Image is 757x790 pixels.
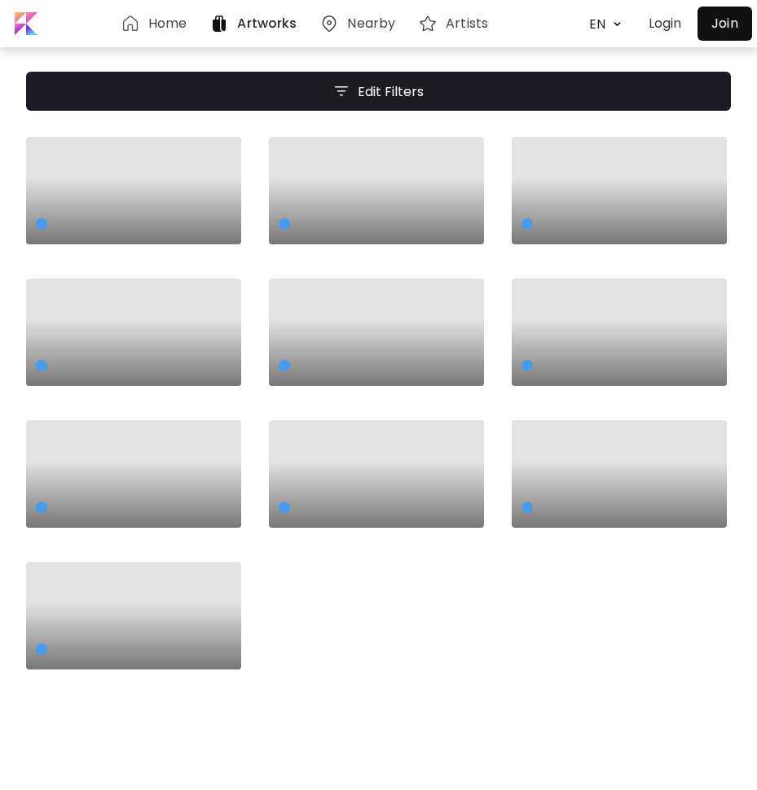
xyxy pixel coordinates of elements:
img: arrow down [609,16,626,32]
button: filterEdit Filters [26,72,731,111]
a: Join [698,7,752,41]
img: filter [333,83,350,99]
a: Nearby [319,14,402,33]
h6: Home [148,17,187,30]
a: Login [639,7,698,40]
h5: Edit Filters [358,86,424,97]
div: EN [581,10,609,38]
button: Login [639,7,691,40]
a: Artists [418,14,495,33]
a: Artworks [209,14,303,33]
h6: Artists [446,17,488,30]
h6: Nearby [347,17,395,30]
h6: Artworks [237,17,297,30]
p: Login [649,14,682,33]
a: Home [121,14,193,33]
